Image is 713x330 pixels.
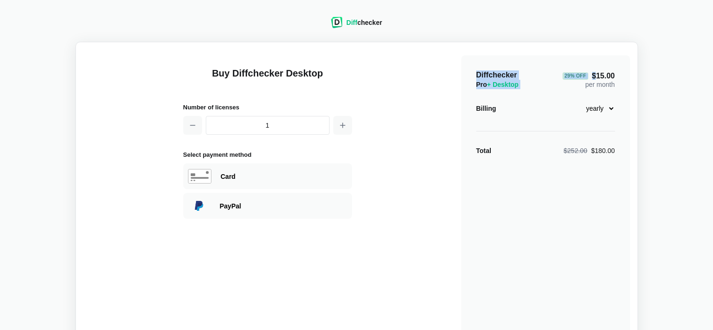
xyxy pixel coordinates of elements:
[563,146,615,155] div: $180.00
[331,17,343,28] img: Diffchecker logo
[346,19,357,26] span: Diff
[183,67,352,91] h1: Buy Diffchecker Desktop
[346,18,382,27] div: checker
[220,201,347,211] div: Paying with PayPal
[563,72,588,80] div: 29 % Off
[476,81,519,88] span: Pro
[476,71,517,79] span: Diffchecker
[183,150,352,160] h2: Select payment method
[487,81,518,88] span: + Desktop
[563,70,615,89] div: per month
[331,22,382,30] a: Diffchecker logoDiffchecker
[476,104,496,113] div: Billing
[183,193,352,219] div: Paying with PayPal
[563,147,587,154] span: $252.00
[476,147,491,154] strong: Total
[183,163,352,189] div: Paying with Card
[221,172,347,181] div: Paying with Card
[183,102,352,112] h2: Number of licenses
[563,72,615,80] span: $15.00
[206,116,330,135] input: 1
